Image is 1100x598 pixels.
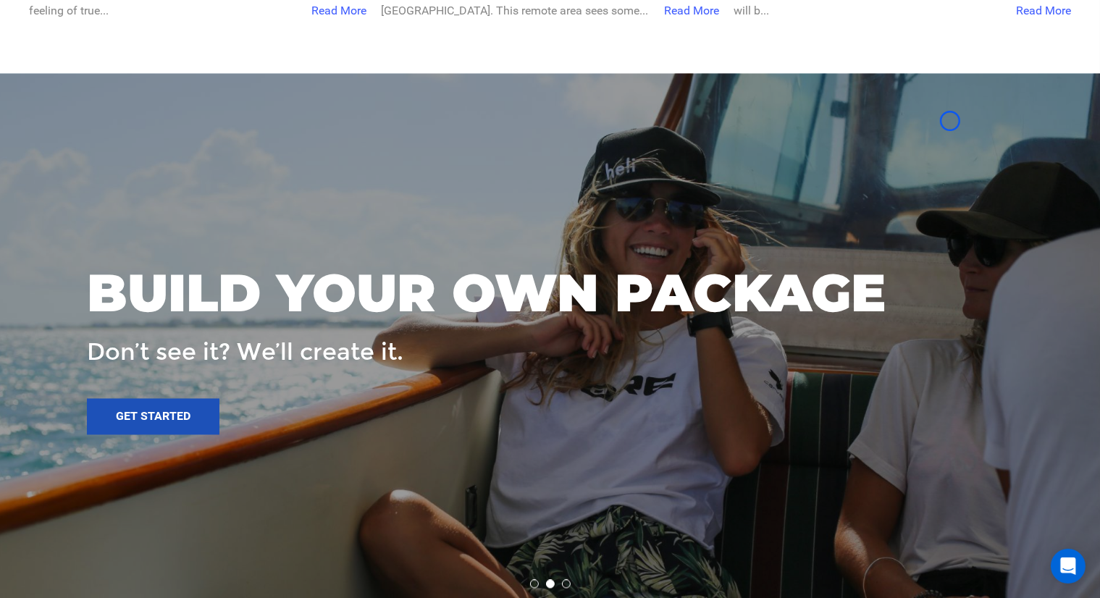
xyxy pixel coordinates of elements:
[87,398,219,434] a: Get started
[87,336,886,369] p: Don’t see it? We’ll create it.
[664,3,719,20] span: Read More
[1051,549,1086,584] div: Open Intercom Messenger
[1016,3,1071,20] span: Read More
[311,3,366,20] span: Read More
[87,264,886,321] h3: BUILD YOUR OWN PACKAGE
